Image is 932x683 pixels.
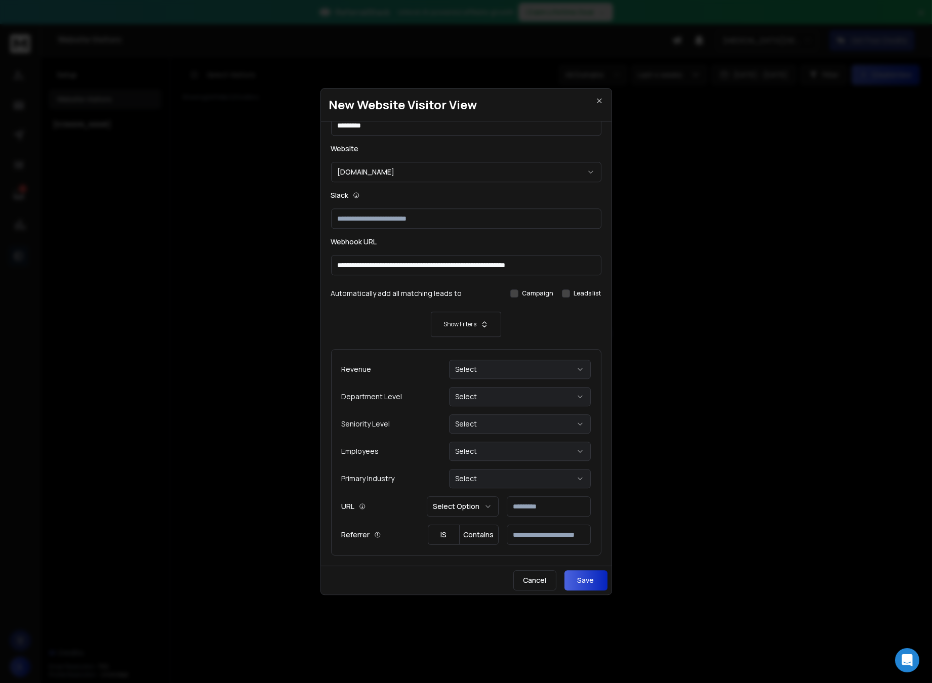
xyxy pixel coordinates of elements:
span: Select [456,474,477,484]
h3: Automatically add all matching leads to [331,288,462,298]
span: Select [456,392,477,402]
h3: Primary Industry [342,474,395,484]
button: [DOMAIN_NAME] [331,162,601,182]
label: Referrer [342,530,370,540]
h3: Seniority Level [342,419,390,429]
h3: Revenue [342,364,372,374]
span: Select [456,446,477,456]
span: Select [456,364,477,374]
h3: Employees [342,446,379,456]
button: Contains [459,525,499,545]
label: Website [331,144,359,154]
label: URL [342,501,355,511]
button: Show Filters [331,312,601,337]
button: IS [428,525,459,545]
p: Show Filters [443,320,476,328]
button: Select Option [427,496,499,517]
h3: Department Level [342,392,402,402]
span: Select [456,419,477,429]
button: Cancel [513,570,556,590]
label: Slack [331,190,349,200]
label: Leads list [574,289,601,297]
div: Open Intercom Messenger [895,648,919,672]
button: Save [564,570,607,590]
label: Webhook URL [331,237,377,247]
h1: New Website Visitor View [321,89,612,121]
label: Campaign [522,289,554,297]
